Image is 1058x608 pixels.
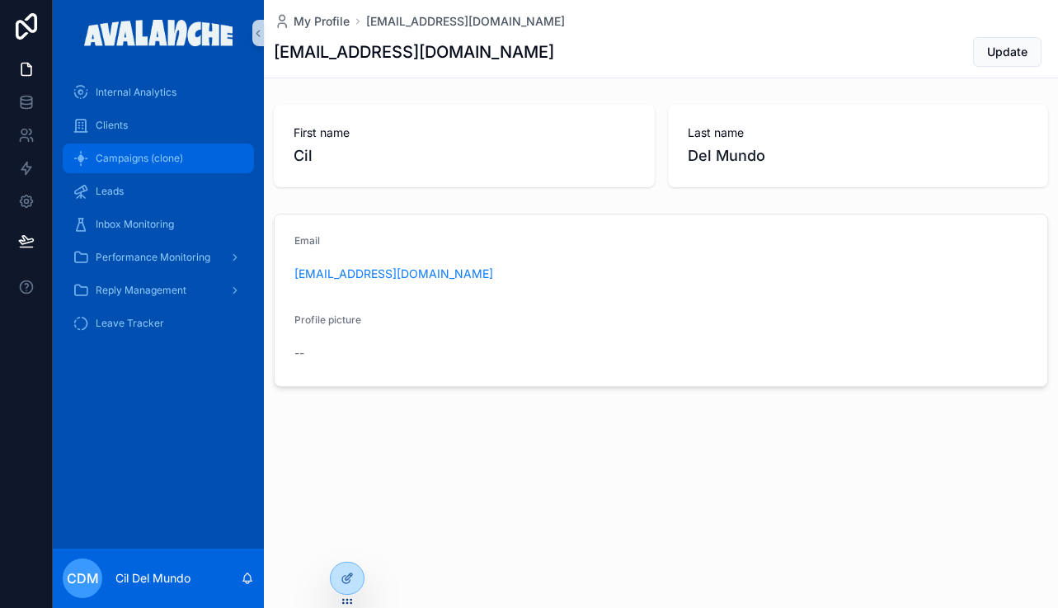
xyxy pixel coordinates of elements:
span: Update [987,44,1027,60]
a: Internal Analytics [63,78,254,107]
span: Campaigns (clone) [96,152,183,165]
a: My Profile [274,13,350,30]
a: Campaigns (clone) [63,144,254,173]
div: scrollable content [53,66,264,360]
span: First name [294,125,635,141]
span: Performance Monitoring [96,251,210,264]
a: Inbox Monitoring [63,210,254,239]
a: Clients [63,111,254,140]
span: My Profile [294,13,350,30]
span: Reply Management [96,284,186,297]
span: Inbox Monitoring [96,218,174,231]
a: Reply Management [63,276,254,305]
a: Leave Tracker [63,309,254,338]
img: App logo [84,20,233,46]
a: [EMAIL_ADDRESS][DOMAIN_NAME] [294,266,493,282]
span: Leave Tracker [96,317,164,330]
span: Last name [688,125,1029,141]
a: Performance Monitoring [63,243,254,272]
span: Del Mundo [688,144,1029,167]
button: Update [973,37,1042,67]
span: Clients [96,119,128,132]
span: Email [294,234,320,247]
a: Leads [63,177,254,206]
span: Profile picture [294,313,361,326]
span: Cil [294,144,635,167]
a: [EMAIL_ADDRESS][DOMAIN_NAME] [366,13,565,30]
p: Cil Del Mundo [115,570,190,587]
span: -- [294,345,304,361]
h1: [EMAIL_ADDRESS][DOMAIN_NAME] [274,40,554,64]
span: Leads [96,185,124,198]
span: Internal Analytics [96,86,176,99]
span: CDM [67,568,99,588]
